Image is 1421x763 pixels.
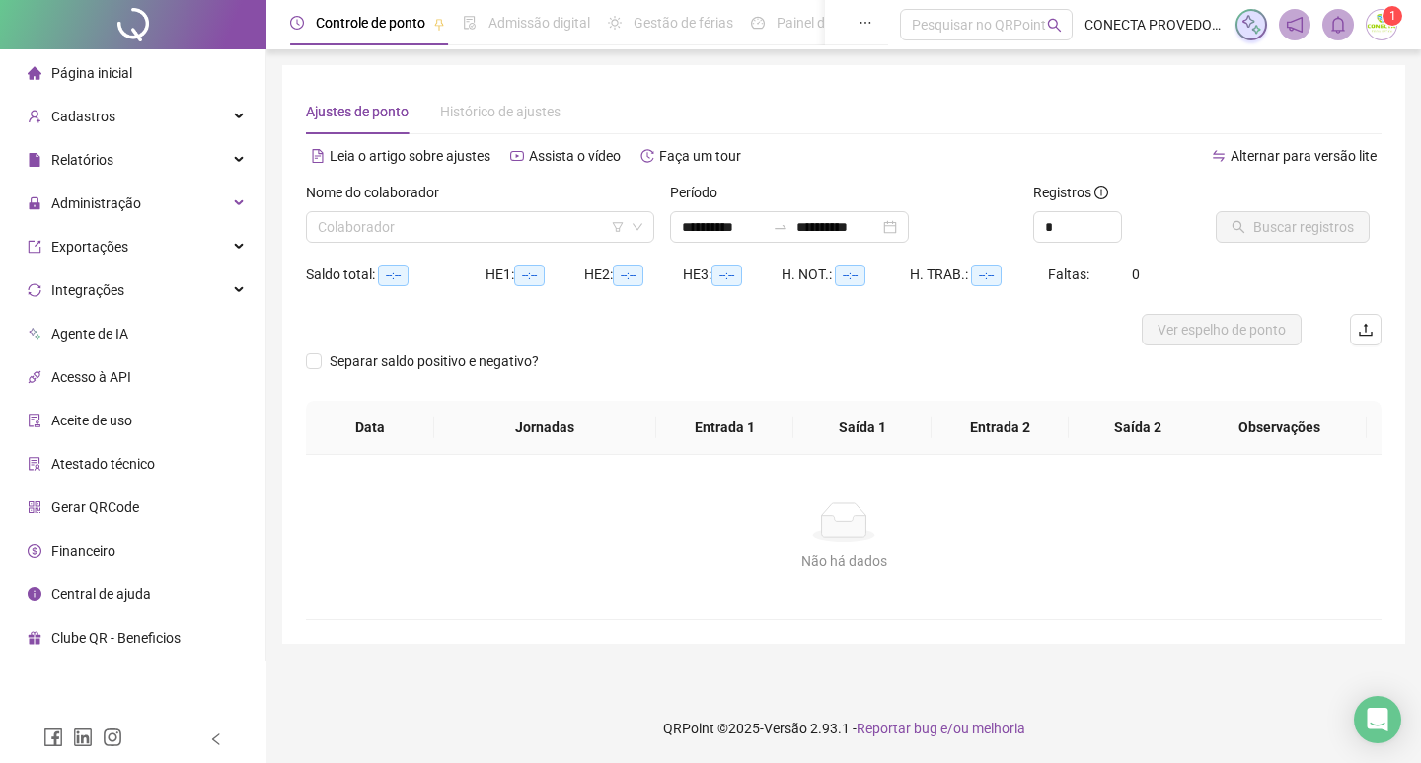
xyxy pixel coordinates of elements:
[971,265,1002,286] span: --:--
[634,15,733,31] span: Gestão de férias
[670,182,730,203] label: Período
[1329,16,1347,34] span: bell
[1354,696,1401,743] div: Open Intercom Messenger
[306,182,452,203] label: Nome do colaborador
[1142,314,1302,345] button: Ver espelho de ponto
[51,586,151,602] span: Central de ajuda
[773,219,788,235] span: swap-right
[330,148,490,164] span: Leia o artigo sobre ajustes
[51,369,131,385] span: Acesso à API
[51,456,155,472] span: Atestado técnico
[613,265,643,286] span: --:--
[584,264,683,286] div: HE 2:
[28,457,41,471] span: solution
[28,414,41,427] span: audit
[306,401,434,455] th: Data
[433,18,445,30] span: pushpin
[51,109,115,124] span: Cadastros
[1069,401,1207,455] th: Saída 2
[932,401,1070,455] th: Entrada 2
[322,350,547,372] span: Separar saldo positivo e negativo?
[316,15,425,31] span: Controle de ponto
[1212,149,1226,163] span: swap
[28,500,41,514] span: qrcode
[859,16,872,30] span: ellipsis
[330,550,1358,572] div: Não há dados
[28,110,41,123] span: user-add
[28,544,41,558] span: dollar
[782,264,910,286] div: H. NOT.:
[1231,148,1377,164] span: Alternar para versão lite
[640,149,654,163] span: history
[51,499,139,515] span: Gerar QRCode
[1389,9,1396,23] span: 1
[608,16,622,30] span: sun
[529,148,621,164] span: Assista o vídeo
[656,401,794,455] th: Entrada 1
[51,282,124,298] span: Integrações
[43,727,63,747] span: facebook
[659,148,741,164] span: Faça um tour
[51,152,113,168] span: Relatórios
[1216,211,1370,243] button: Buscar registros
[632,221,643,233] span: down
[1084,14,1224,36] span: CONECTA PROVEDOR DE INTERNET LTDA
[378,265,409,286] span: --:--
[612,221,624,233] span: filter
[793,401,932,455] th: Saída 1
[1367,10,1396,39] img: 34453
[73,727,93,747] span: linkedin
[773,219,788,235] span: to
[51,630,181,646] span: Clube QR - Beneficios
[1047,18,1062,33] span: search
[51,195,141,211] span: Administração
[510,149,524,163] span: youtube
[1094,186,1108,199] span: info-circle
[28,631,41,645] span: gift
[311,149,325,163] span: file-text
[28,283,41,297] span: sync
[51,65,132,81] span: Página inicial
[857,721,1025,736] span: Reportar bug e/ou melhoria
[777,15,854,31] span: Painel do DP
[306,104,409,119] span: Ajustes de ponto
[1240,14,1262,36] img: sparkle-icon.fc2bf0ac1784a2077858766a79e2daf3.svg
[306,264,486,286] div: Saldo total:
[463,16,477,30] span: file-done
[51,543,115,559] span: Financeiro
[514,265,545,286] span: --:--
[51,413,132,428] span: Aceite de uso
[1132,267,1140,282] span: 0
[1192,401,1367,455] th: Observações
[835,265,865,286] span: --:--
[1048,267,1092,282] span: Faltas:
[103,727,122,747] span: instagram
[1383,6,1402,26] sup: Atualize o seu contato no menu Meus Dados
[1033,182,1108,203] span: Registros
[290,16,304,30] span: clock-circle
[28,240,41,254] span: export
[51,326,128,342] span: Agente de IA
[1286,16,1304,34] span: notification
[28,587,41,601] span: info-circle
[488,15,590,31] span: Admissão digital
[28,196,41,210] span: lock
[28,153,41,167] span: file
[28,370,41,384] span: api
[28,66,41,80] span: home
[910,264,1048,286] div: H. TRAB.:
[51,239,128,255] span: Exportações
[764,721,807,736] span: Versão
[486,264,584,286] div: HE 1:
[1208,417,1351,438] span: Observações
[683,264,782,286] div: HE 3:
[711,265,742,286] span: --:--
[751,16,765,30] span: dashboard
[1358,322,1374,338] span: upload
[434,401,656,455] th: Jornadas
[266,694,1421,763] footer: QRPoint © 2025 - 2.93.1 -
[209,732,223,746] span: left
[440,104,561,119] span: Histórico de ajustes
